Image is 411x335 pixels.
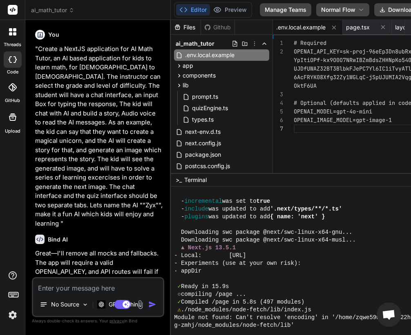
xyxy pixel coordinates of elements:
div: Github [201,23,235,31]
span: - [181,213,184,221]
span: types.ts [191,115,214,124]
p: Always double-check its answers. Your in Bind [32,317,164,325]
span: - Local: [URL] [174,252,246,260]
span: Downloading swc package @next/swc-linux-x64-gnu... [181,229,353,236]
span: .env.local.example [184,50,235,60]
span: privacy [109,318,124,323]
span: ai_math_tutor [31,6,74,14]
span: include [184,205,208,213]
span: ✓ [178,298,181,306]
span: true [257,197,270,205]
img: icon [148,300,156,308]
span: ▲ Next.js 13.5.1 [181,244,236,252]
span: Compiled /page in 5.8s (497 modules) [181,298,304,306]
div: Files [171,23,201,31]
label: GitHub [5,97,20,104]
span: postcss.config.js [184,161,231,171]
span: { name: 'next' } [270,213,325,221]
h6: You [48,31,59,39]
span: ✓ [178,283,181,291]
div: 3 [273,90,283,99]
span: ai_math_tutor [176,40,214,48]
span: was set to [222,197,257,205]
span: OktF6UA [294,82,317,89]
span: styles [183,173,198,181]
span: g-zmhj/node_modules/node-fetch/lib' [174,322,294,329]
img: GPT 5 Thinking High [97,300,105,308]
span: ⚠ [178,306,181,314]
span: next.config.js [184,138,222,148]
span: - Experiments (use at your own risk): [174,260,301,267]
label: code [7,69,18,75]
span: Ready in 15.9s [181,283,229,291]
img: settings [6,308,20,322]
span: quizEngine.ts [191,103,229,113]
span: >_ [176,176,182,184]
span: components [183,71,216,80]
a: Open chat [377,302,401,327]
span: next-env.d.ts [184,127,221,137]
button: Normal Flow [316,3,369,16]
div: 5 [273,107,283,116]
span: # Required [294,39,326,47]
span: incremental [184,197,222,205]
div: 2 [273,47,283,56]
span: ○ [178,291,181,298]
span: · appDir [174,267,201,275]
span: app [183,62,193,70]
button: Editor [176,4,210,16]
span: '.next/types/**/*.ts' [270,205,342,213]
div: 1 [273,39,283,47]
span: was updated to add [208,213,270,221]
div: 4 [273,99,283,107]
span: .env.local.example [276,23,326,31]
p: Great—I'll remove all mocks and fallbacks. The app will require a valid OPENAI_API_KEY, and API r... [35,249,163,286]
p: "Create a NextJS application for AI Math Tutor, an AI based application for kids to learn math, f... [35,44,163,228]
div: 7 [273,124,283,133]
span: was updated to add [208,205,270,213]
span: compiling /page ... [181,291,246,298]
span: Downloading swc package @next/swc-linux-x64-musl... [181,236,356,244]
label: Upload [5,128,20,135]
button: Manage Teams [260,3,311,16]
span: package.json [184,150,222,160]
span: Normal Flow [321,6,355,14]
img: Pick Models [82,301,89,308]
span: lib [183,81,189,89]
span: OPENAI_IMAGE_MODEL=gpt-image-1 [294,116,392,124]
button: Preview [210,4,250,16]
span: ./node_modules/node-fetch/lib/index.js [181,306,311,314]
span: prompt.ts [191,92,219,102]
span: plugins [184,213,208,221]
span: - [181,205,184,213]
span: Terminal [184,176,207,184]
p: No Source [51,300,79,308]
p: GPT 5 Thin.. [109,300,141,308]
span: page.tsx [346,23,370,31]
h6: Bind AI [48,235,68,244]
span: OPENAI_MODEL=gpt-4o-mini [294,108,372,115]
label: threads [4,41,21,48]
span: - [181,197,184,205]
div: 6 [273,116,283,124]
img: attachment [136,300,145,309]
